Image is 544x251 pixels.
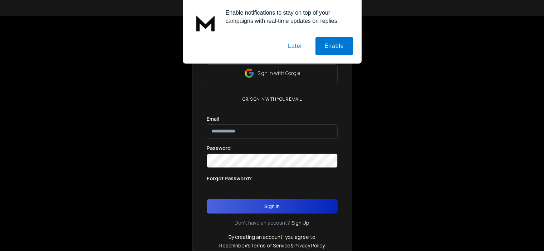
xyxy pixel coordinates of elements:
[207,175,252,182] p: Forgot Password?
[250,242,290,249] a: Terms of Service
[279,37,311,55] button: Later
[191,9,220,37] img: notification icon
[315,37,353,55] button: Enable
[235,219,290,226] p: Don't have an account?
[294,242,325,249] a: Privacy Policy
[207,116,219,121] label: Email
[207,199,338,214] button: Sign In
[207,64,338,82] button: Sign in with Google
[219,242,325,249] p: ReachInbox's &
[207,146,231,151] label: Password
[258,70,300,77] p: Sign in with Google
[229,234,315,241] p: By creating an account, you agree to
[291,219,309,226] a: Sign Up
[220,9,353,25] div: Enable notifications to stay on top of your campaigns with real-time updates on replies.
[240,96,304,102] p: or, sign in with your email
